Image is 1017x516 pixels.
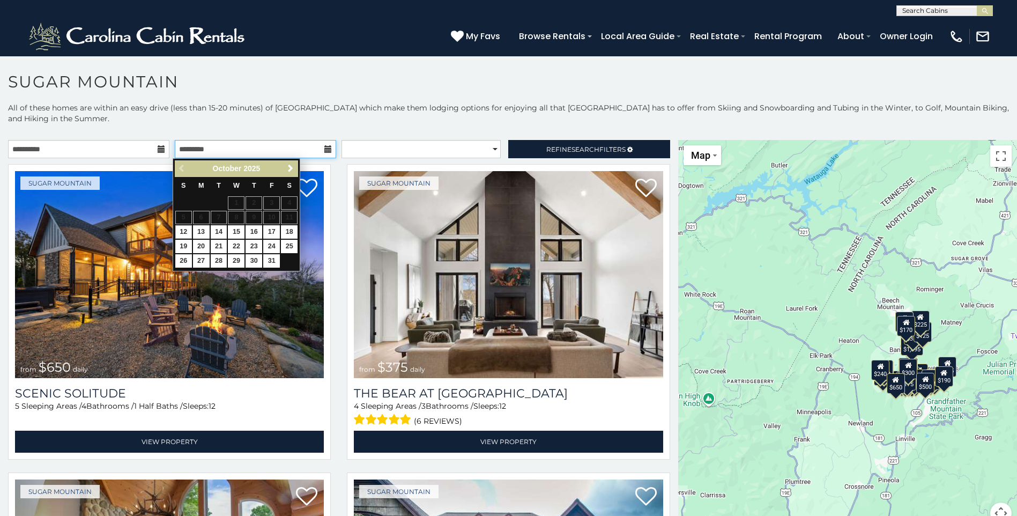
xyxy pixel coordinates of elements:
div: $500 [916,373,934,393]
a: Sugar Mountain [20,176,100,190]
span: My Favs [466,30,500,43]
span: from [20,365,36,373]
a: 16 [246,225,262,239]
span: 1 Half Baths / [134,401,183,411]
a: Owner Login [874,27,938,46]
div: $200 [910,364,928,384]
span: 5 [15,401,19,411]
span: October [213,164,242,173]
span: daily [410,365,425,373]
a: 14 [211,225,227,239]
a: 29 [228,254,244,268]
span: Map [691,150,710,161]
div: $300 [899,359,917,379]
a: 28 [211,254,227,268]
button: Change map style [684,145,721,165]
a: 24 [263,240,280,253]
div: Sleeping Areas / Bathrooms / Sleeps: [354,401,663,428]
a: 20 [193,240,210,253]
img: phone-regular-white.png [949,29,964,44]
a: Sugar Mountain [359,176,439,190]
a: Scenic Solitude from $650 daily [15,171,324,378]
a: 22 [228,240,244,253]
a: RefineSearchFilters [508,140,670,158]
div: $650 [886,373,904,394]
span: Sunday [181,182,185,189]
span: (6 reviews) [414,414,462,428]
div: $240 [871,360,889,380]
a: 13 [193,225,210,239]
a: Sugar Mountain [20,485,100,498]
a: View Property [15,431,324,453]
span: Monday [198,182,204,189]
a: Scenic Solitude [15,386,324,401]
a: 18 [281,225,298,239]
span: Saturday [287,182,291,189]
a: 25 [281,240,298,253]
a: Add to favorites [635,178,657,200]
a: 30 [246,254,262,268]
a: 19 [175,240,192,253]
a: Next [284,162,297,175]
div: $265 [900,358,918,378]
a: Local Area Guide [596,27,680,46]
div: $175 [898,370,916,390]
div: $195 [922,370,940,390]
button: Toggle fullscreen view [990,145,1012,167]
img: Scenic Solitude [15,171,324,378]
a: Add to favorites [635,486,657,508]
span: Next [286,164,295,173]
span: 4 [354,401,359,411]
div: $190 [899,358,917,378]
span: Wednesday [233,182,240,189]
span: Thursday [252,182,256,189]
div: Sleeping Areas / Bathrooms / Sleeps: [15,401,324,428]
a: My Favs [451,30,503,43]
a: Browse Rentals [514,27,591,46]
span: 4 [81,401,86,411]
a: View Property [354,431,663,453]
span: 12 [209,401,216,411]
a: 31 [263,254,280,268]
a: The Bear At Sugar Mountain from $375 daily [354,171,663,378]
a: Add to favorites [296,486,317,508]
div: $155 [938,357,956,377]
span: Friday [270,182,274,189]
a: 26 [175,254,192,268]
a: About [832,27,870,46]
a: 17 [263,225,280,239]
a: 12 [175,225,192,239]
img: White-1-2.png [27,20,249,53]
img: mail-regular-white.png [975,29,990,44]
a: 23 [246,240,262,253]
div: $190 [935,366,953,387]
img: The Bear At Sugar Mountain [354,171,663,378]
span: 3 [421,401,426,411]
div: $125 [914,322,932,342]
span: Search [571,145,599,153]
span: daily [73,365,88,373]
span: Tuesday [217,182,221,189]
h3: The Bear At Sugar Mountain [354,386,663,401]
span: from [359,365,375,373]
span: 12 [499,401,506,411]
a: 15 [228,225,244,239]
div: $170 [897,316,915,336]
div: $225 [911,311,930,331]
span: Refine Filters [546,145,626,153]
a: Real Estate [685,27,744,46]
a: 21 [211,240,227,253]
a: 27 [193,254,210,268]
span: 2025 [243,164,260,173]
div: $240 [895,312,914,332]
a: Rental Program [749,27,827,46]
span: $650 [39,359,71,375]
a: Sugar Mountain [359,485,439,498]
div: $1,095 [901,335,923,356]
span: $375 [377,359,408,375]
a: The Bear At [GEOGRAPHIC_DATA] [354,386,663,401]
